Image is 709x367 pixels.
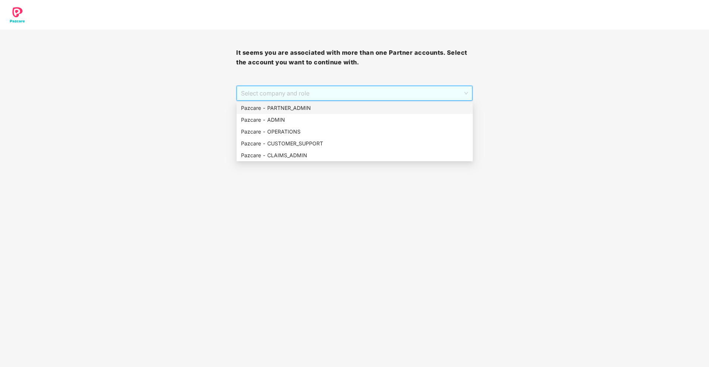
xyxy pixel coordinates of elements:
span: Select company and role [241,86,468,100]
div: Pazcare - CLAIMS_ADMIN [237,149,473,161]
div: Pazcare - CUSTOMER_SUPPORT [237,138,473,149]
div: Pazcare - ADMIN [237,114,473,126]
h3: It seems you are associated with more than one Partner accounts. Select the account you want to c... [236,48,472,67]
div: Pazcare - PARTNER_ADMIN [237,102,473,114]
div: Pazcare - PARTNER_ADMIN [241,104,468,112]
div: Pazcare - OPERATIONS [237,126,473,138]
div: Pazcare - CUSTOMER_SUPPORT [241,139,468,148]
div: Pazcare - OPERATIONS [241,128,468,136]
div: Pazcare - CLAIMS_ADMIN [241,151,468,159]
div: Pazcare - ADMIN [241,116,468,124]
